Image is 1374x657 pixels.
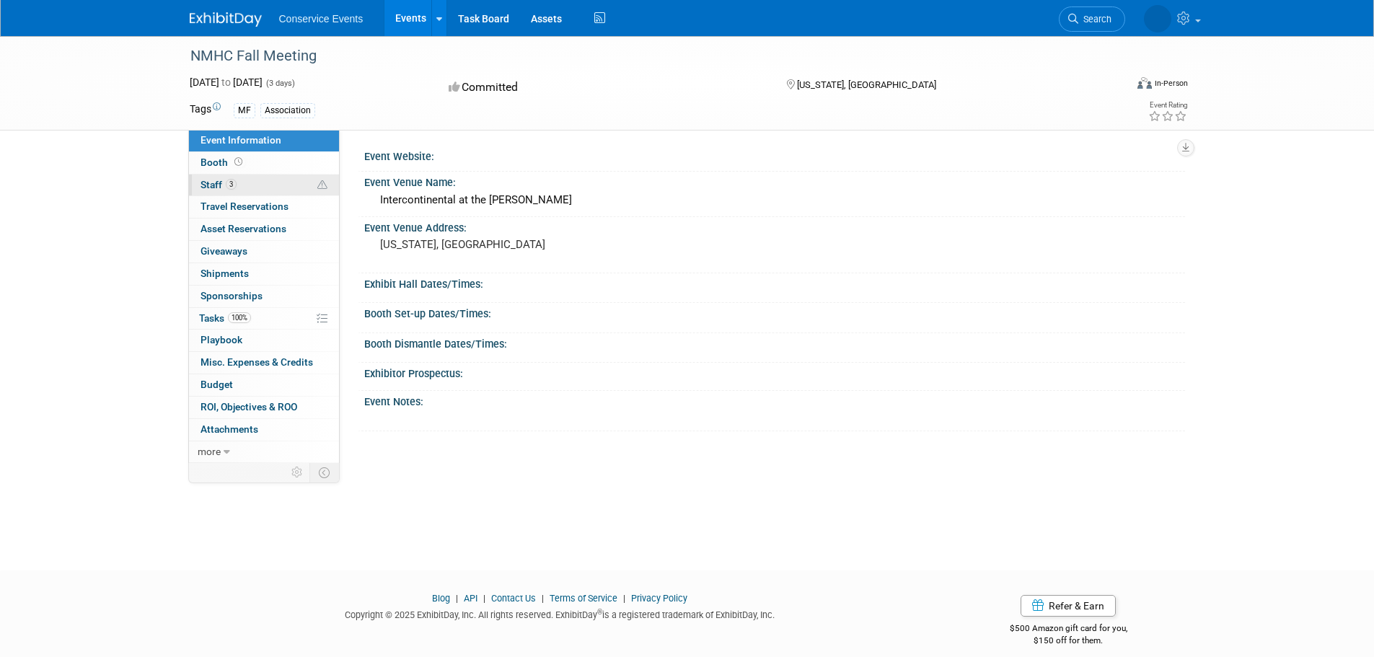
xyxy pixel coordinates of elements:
div: MF [234,103,255,118]
span: Budget [201,379,233,390]
span: Attachments [201,423,258,435]
span: | [452,593,462,604]
span: Tasks [199,312,251,324]
div: Copyright © 2025 ExhibitDay, Inc. All rights reserved. ExhibitDay is a registered trademark of Ex... [190,605,931,622]
a: Privacy Policy [631,593,687,604]
div: NMHC Fall Meeting [185,43,1104,69]
a: ROI, Objectives & ROO [189,397,339,418]
span: 100% [228,312,251,323]
a: Misc. Expenses & Credits [189,352,339,374]
img: Rodrigo Galvez [1144,5,1171,32]
a: Contact Us [491,593,536,604]
a: Refer & Earn [1021,595,1116,617]
span: Sponsorships [201,290,263,301]
div: $500 Amazon gift card for you, [952,613,1185,646]
div: Event Website: [364,146,1185,164]
div: Association [260,103,315,118]
a: Giveaways [189,241,339,263]
div: Booth Set-up Dates/Times: [364,303,1185,321]
div: Exhibitor Prospectus: [364,363,1185,381]
pre: [US_STATE], [GEOGRAPHIC_DATA] [380,238,690,251]
a: Staff3 [189,175,339,196]
a: Search [1059,6,1125,32]
span: | [620,593,629,604]
img: ExhibitDay [190,12,262,27]
a: Shipments [189,263,339,285]
span: [US_STATE], [GEOGRAPHIC_DATA] [797,79,936,90]
div: Event Venue Address: [364,217,1185,235]
a: Budget [189,374,339,396]
span: | [480,593,489,604]
span: Search [1078,14,1111,25]
a: Playbook [189,330,339,351]
span: Asset Reservations [201,223,286,234]
td: Toggle Event Tabs [309,463,339,482]
img: Format-Inperson.png [1137,77,1152,89]
span: Staff [201,179,237,190]
span: (3 days) [265,79,295,88]
a: Terms of Service [550,593,617,604]
span: Misc. Expenses & Credits [201,356,313,368]
a: Sponsorships [189,286,339,307]
span: Booth not reserved yet [232,156,245,167]
span: [DATE] [DATE] [190,76,263,88]
div: In-Person [1154,78,1188,89]
a: Event Information [189,130,339,151]
span: to [219,76,233,88]
span: Shipments [201,268,249,279]
span: Playbook [201,334,242,345]
span: Conservice Events [279,13,364,25]
div: Exhibit Hall Dates/Times: [364,273,1185,291]
a: Blog [432,593,450,604]
div: Event Rating [1148,102,1187,109]
span: Booth [201,156,245,168]
td: Tags [190,102,221,118]
span: Potential Scheduling Conflict -- at least one attendee is tagged in another overlapping event. [317,179,327,192]
span: ROI, Objectives & ROO [201,401,297,413]
span: | [538,593,547,604]
a: Booth [189,152,339,174]
div: Committed [444,75,763,100]
div: Booth Dismantle Dates/Times: [364,333,1185,351]
span: Travel Reservations [201,200,289,212]
sup: ® [597,608,602,616]
div: $150 off for them. [952,635,1185,647]
div: Event Venue Name: [364,172,1185,190]
div: Event Notes: [364,391,1185,409]
td: Personalize Event Tab Strip [285,463,310,482]
a: Attachments [189,419,339,441]
div: Event Format [1040,75,1189,97]
span: more [198,446,221,457]
a: Tasks100% [189,308,339,330]
span: 3 [226,179,237,190]
a: Travel Reservations [189,196,339,218]
span: Event Information [201,134,281,146]
span: Giveaways [201,245,247,257]
div: Intercontinental at the [PERSON_NAME] [375,189,1174,211]
a: Asset Reservations [189,219,339,240]
a: more [189,441,339,463]
a: API [464,593,477,604]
